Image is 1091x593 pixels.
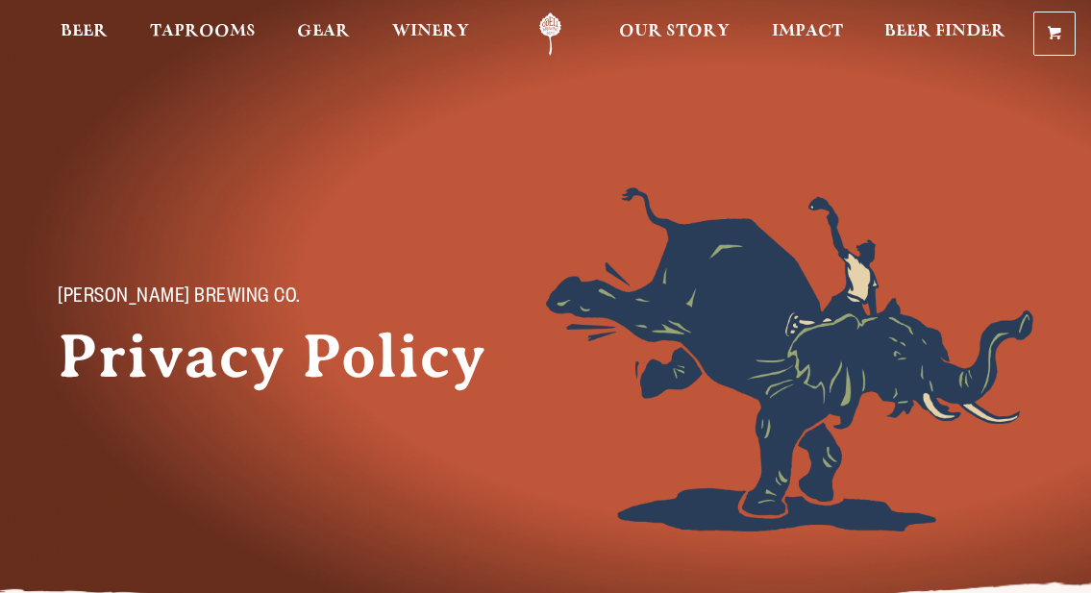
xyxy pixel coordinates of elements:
a: Odell Home [514,12,586,56]
span: Beer Finder [884,24,1005,39]
a: Winery [380,12,482,56]
span: Impact [772,24,843,39]
span: Winery [392,24,469,39]
span: Taprooms [150,24,256,39]
a: Taprooms [137,12,268,56]
span: Our Story [619,24,730,39]
p: [PERSON_NAME] Brewing Co. [58,287,481,310]
span: Beer [61,24,108,39]
img: Foreground404 [546,187,1034,531]
a: Impact [759,12,855,56]
span: Gear [297,24,350,39]
a: Beer Finder [872,12,1018,56]
a: Our Story [607,12,742,56]
h1: Privacy Policy [58,322,519,391]
a: Beer [48,12,120,56]
a: Gear [285,12,362,56]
